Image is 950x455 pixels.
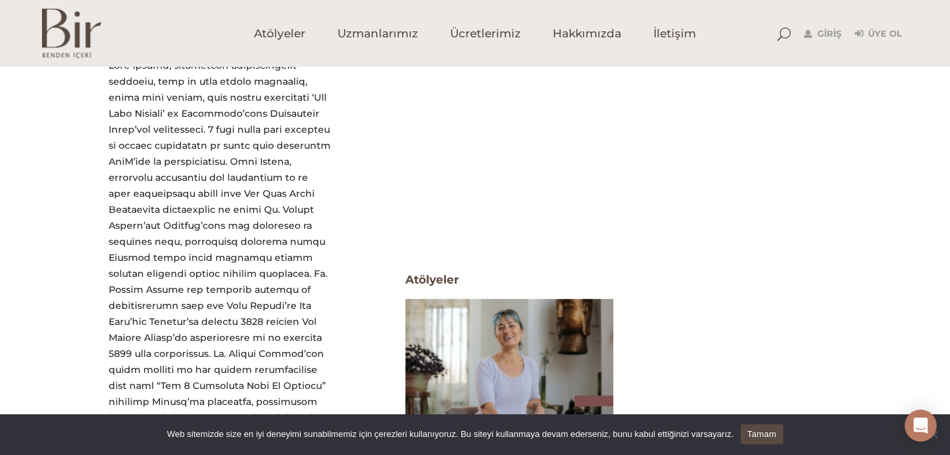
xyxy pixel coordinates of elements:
span: Uzmanlarımız [337,26,418,41]
span: Atölyeler [405,249,459,290]
a: Üye Ol [855,26,902,42]
a: Giriş [804,26,841,42]
span: Web sitemizde size en iyi deneyimi sunabilmemiz için çerezleri kullanıyoruz. Bu siteyi kullanmaya... [167,428,733,441]
span: İletişim [653,26,696,41]
div: Open Intercom Messenger [905,410,937,442]
a: Tamam [741,424,783,444]
span: Ücretlerimiz [450,26,521,41]
span: Hakkımızda [553,26,621,41]
span: Atölyeler [254,26,305,41]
